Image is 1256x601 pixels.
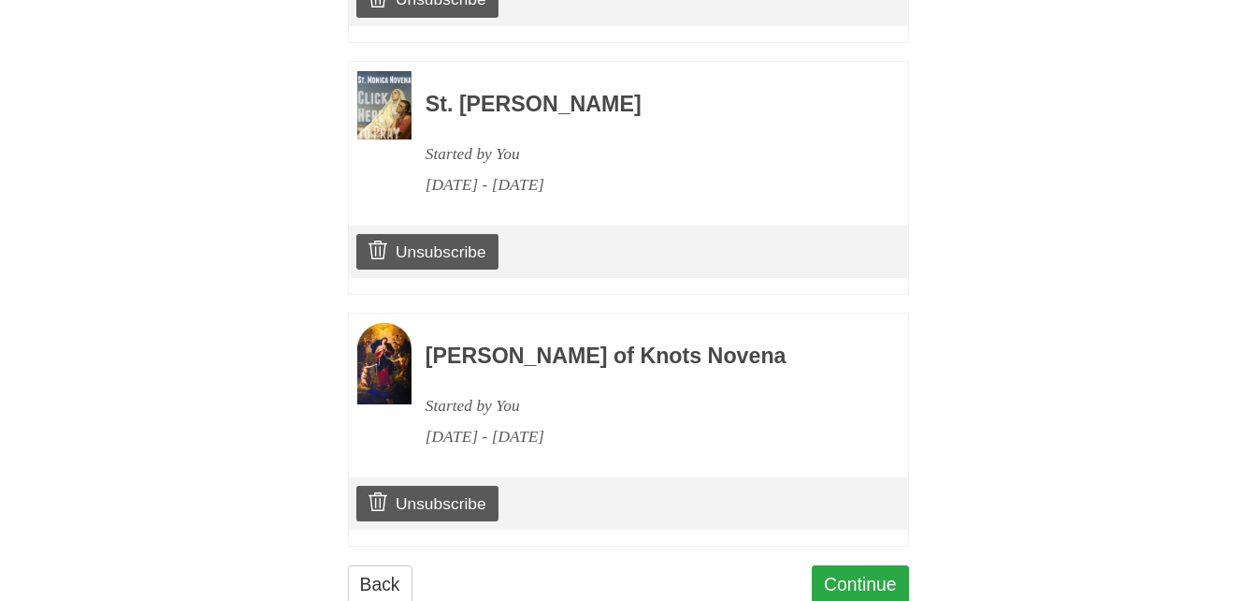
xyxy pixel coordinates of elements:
a: Unsubscribe [356,234,498,270]
img: Novena image [357,323,411,404]
a: Unsubscribe [356,486,498,521]
div: [DATE] - [DATE] [426,421,858,452]
div: [DATE] - [DATE] [426,169,858,200]
h3: St. [PERSON_NAME] [426,93,858,117]
div: Started by You [426,390,858,421]
div: Started by You [426,139,858,169]
h3: [PERSON_NAME] of Knots Novena [426,344,858,369]
img: Novena image [357,71,411,139]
